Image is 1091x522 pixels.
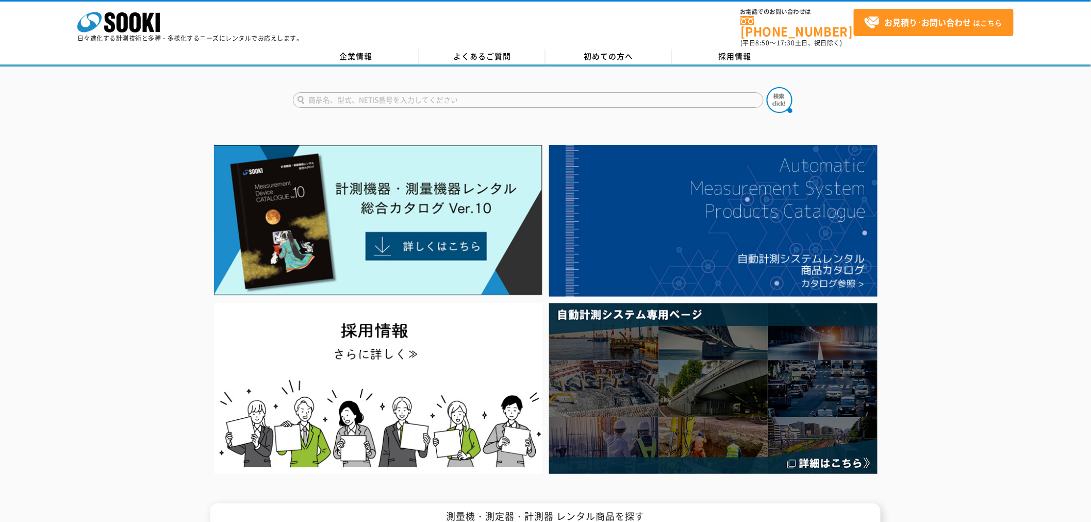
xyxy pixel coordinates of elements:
img: Catalog Ver10 [214,145,542,296]
a: お見積り･お問い合わせはこちら [854,9,1014,36]
span: (平日 ～ 土日、祝日除く) [740,38,842,47]
img: SOOKI recruit [214,303,542,474]
a: 採用情報 [672,49,798,64]
span: はこちら [864,15,1002,30]
a: 初めての方へ [545,49,672,64]
a: よくあるご質問 [419,49,545,64]
span: 17:30 [776,38,795,47]
a: 企業情報 [293,49,419,64]
img: 自動計測システム専用ページ [549,303,878,474]
img: btn_search.png [767,87,792,113]
span: お電話でのお問い合わせは [740,9,854,15]
input: 商品名、型式、NETIS番号を入力してください [293,92,764,108]
span: 8:50 [756,38,770,47]
a: [PHONE_NUMBER] [740,16,854,37]
strong: お見積り･お問い合わせ [885,16,971,28]
p: 日々進化する計測技術と多種・多様化するニーズにレンタルでお応えします。 [77,35,303,41]
span: 初めての方へ [584,51,634,62]
img: 自動計測システムカタログ [549,145,878,297]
